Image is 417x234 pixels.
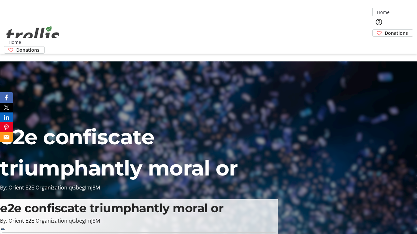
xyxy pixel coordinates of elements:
[16,46,39,53] span: Donations
[372,29,413,37] a: Donations
[373,9,394,16] a: Home
[372,16,385,29] button: Help
[377,9,390,16] span: Home
[4,19,62,51] img: Orient E2E Organization qGbegImJ8M's Logo
[385,30,408,36] span: Donations
[4,39,25,45] a: Home
[8,39,21,45] span: Home
[4,46,45,54] a: Donations
[372,37,385,50] button: Cart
